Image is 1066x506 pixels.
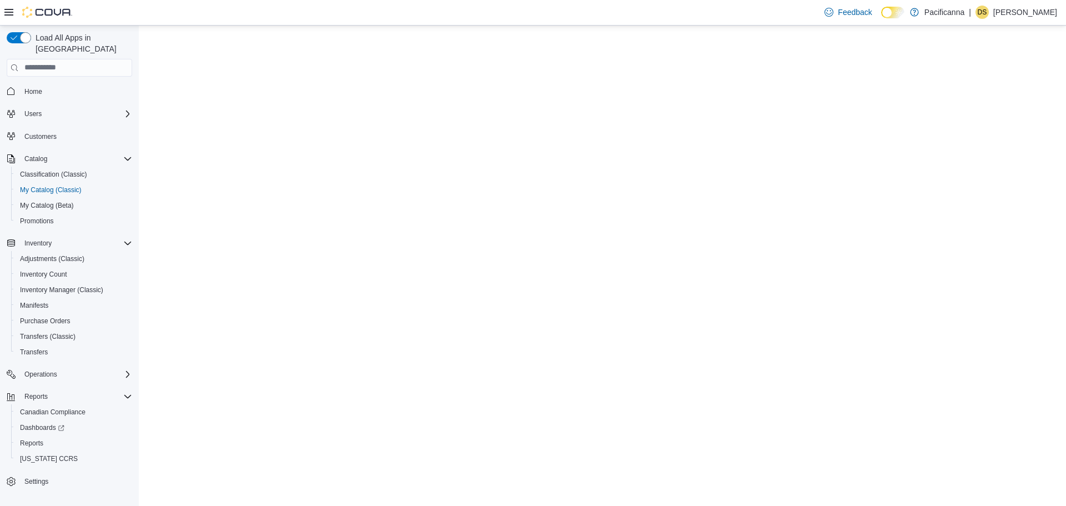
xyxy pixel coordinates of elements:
span: Promotions [20,217,54,226]
span: Inventory Count [20,270,67,279]
span: Catalog [20,152,132,166]
input: Dark Mode [881,7,904,18]
span: Reports [16,437,132,450]
p: Pacificanna [924,6,964,19]
button: Operations [20,368,62,381]
a: Inventory Manager (Classic) [16,283,108,297]
p: [PERSON_NAME] [993,6,1057,19]
button: Adjustments (Classic) [11,251,137,267]
button: Users [20,107,46,121]
span: Washington CCRS [16,452,132,465]
button: Catalog [20,152,52,166]
span: Dashboards [16,421,132,434]
button: Purchase Orders [11,313,137,329]
span: Users [24,109,42,118]
span: My Catalog (Beta) [20,201,74,210]
img: Cova [22,7,72,18]
span: My Catalog (Classic) [16,183,132,197]
button: Home [2,83,137,99]
span: Promotions [16,214,132,228]
span: Transfers (Classic) [16,330,132,343]
span: Transfers [16,345,132,359]
a: Customers [20,130,61,143]
span: Inventory [20,237,132,250]
div: Darren Saunders [976,6,989,19]
span: Inventory [24,239,52,248]
a: [US_STATE] CCRS [16,452,82,465]
button: Customers [2,128,137,144]
a: Feedback [820,1,876,23]
span: Feedback [838,7,872,18]
span: Operations [24,370,57,379]
span: Canadian Compliance [20,408,86,417]
span: Customers [24,132,57,141]
span: Classification (Classic) [20,170,87,179]
a: Transfers [16,345,52,359]
a: Purchase Orders [16,314,75,328]
a: Promotions [16,214,58,228]
span: Reports [20,439,43,448]
span: Dashboards [20,423,64,432]
a: My Catalog (Classic) [16,183,86,197]
span: Settings [20,474,132,488]
a: Home [20,85,47,98]
a: Settings [20,475,53,488]
button: Reports [20,390,52,403]
button: Transfers (Classic) [11,329,137,344]
span: My Catalog (Classic) [20,186,82,194]
span: Settings [24,477,48,486]
button: Inventory [2,236,137,251]
span: Purchase Orders [20,317,71,325]
span: Home [24,87,42,96]
button: Transfers [11,344,137,360]
button: Canadian Compliance [11,404,137,420]
span: Inventory Count [16,268,132,281]
span: Inventory Manager (Classic) [20,285,103,294]
a: Reports [16,437,48,450]
span: [US_STATE] CCRS [20,454,78,463]
span: Manifests [20,301,48,310]
span: Reports [20,390,132,403]
span: Purchase Orders [16,314,132,328]
button: Inventory Manager (Classic) [11,282,137,298]
button: Classification (Classic) [11,167,137,182]
button: Users [2,106,137,122]
button: Settings [2,473,137,489]
button: Promotions [11,213,137,229]
span: Classification (Classic) [16,168,132,181]
a: Canadian Compliance [16,405,90,419]
a: Dashboards [16,421,69,434]
span: DS [978,6,987,19]
a: Inventory Count [16,268,72,281]
span: Load All Apps in [GEOGRAPHIC_DATA] [31,32,132,54]
button: Catalog [2,151,137,167]
button: My Catalog (Beta) [11,198,137,213]
a: My Catalog (Beta) [16,199,78,212]
button: Reports [2,389,137,404]
span: My Catalog (Beta) [16,199,132,212]
button: Operations [2,367,137,382]
a: Classification (Classic) [16,168,92,181]
span: Reports [24,392,48,401]
span: Operations [20,368,132,381]
a: Manifests [16,299,53,312]
button: Reports [11,435,137,451]
span: Transfers (Classic) [20,332,76,341]
a: Adjustments (Classic) [16,252,89,265]
span: Home [20,84,132,98]
button: My Catalog (Classic) [11,182,137,198]
p: | [969,6,971,19]
span: Adjustments (Classic) [16,252,132,265]
span: Manifests [16,299,132,312]
span: Adjustments (Classic) [20,254,84,263]
button: Inventory Count [11,267,137,282]
button: [US_STATE] CCRS [11,451,137,467]
a: Dashboards [11,420,137,435]
span: Transfers [20,348,48,357]
span: Inventory Manager (Classic) [16,283,132,297]
span: Catalog [24,154,47,163]
span: Users [20,107,132,121]
span: Customers [20,129,132,143]
button: Inventory [20,237,56,250]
